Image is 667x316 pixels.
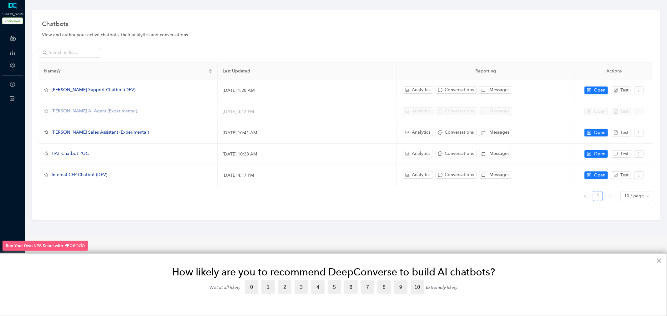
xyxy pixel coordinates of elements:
[10,63,15,68] span: setting
[584,195,587,198] span: left
[43,50,48,55] span: search
[436,129,477,136] button: message
[614,173,618,177] span: robot
[412,171,431,178] span: Analytics
[397,63,575,80] th: Reporting
[580,191,590,201] button: left
[218,144,396,165] td: [DATE] 10:38 AM
[218,122,396,144] td: [DATE] 10:41 AM
[624,191,649,201] span: 10 / page
[584,171,608,179] button: control
[637,173,641,177] span: more
[445,86,474,93] span: Conversations
[403,86,433,94] button: bar-chart
[278,280,291,294] label: 2
[594,172,605,179] span: Open
[311,280,325,294] label: 4
[438,88,442,92] span: message
[218,63,396,80] th: Last Updated
[438,151,442,156] span: message
[438,173,442,177] span: message
[594,87,605,94] span: Open
[580,191,590,201] li: Previous Page
[436,171,477,179] button: message
[490,129,510,136] span: Messages
[614,88,618,92] span: robot
[328,280,341,294] label: 5
[605,191,615,201] li: Next Page
[44,173,48,177] span: star
[634,150,644,158] button: more
[403,129,433,136] button: bar-chart
[490,171,510,178] span: Messages
[245,280,258,294] label: 0
[584,129,608,136] button: control
[445,129,474,136] span: Conversations
[611,129,631,136] button: robot
[377,280,391,294] label: 8
[438,130,442,135] span: message
[405,130,410,135] span: bar-chart
[295,280,308,294] label: 3
[637,131,641,135] span: more
[490,150,510,157] span: Messages
[42,32,650,38] div: View and author your active chatbots, their analytics and conversations
[656,255,662,265] button: Close
[594,151,605,157] span: Open
[605,191,615,201] button: right
[620,191,653,201] div: Page Size
[611,86,631,94] button: robot
[361,280,374,294] label: 7
[42,19,68,29] span: Chatbots
[611,171,631,179] button: robot
[584,86,608,94] button: control
[490,86,510,93] span: Messages
[584,150,608,158] button: control
[261,280,275,294] label: 1
[620,172,629,179] span: Test
[405,173,410,177] span: bar-chart
[44,130,48,135] span: star
[44,88,48,92] span: star
[3,241,88,251] img: nps-branding.png
[218,80,396,101] td: [DATE] 1:28 AM
[587,152,591,156] span: control
[620,151,629,157] span: Test
[13,266,654,278] p: How likely are you to recommend DeepConverse to build AI chatbots?
[593,191,603,201] li: 1
[426,285,457,290] div: Extremely likely
[634,171,644,179] button: more
[637,152,641,156] span: more
[620,129,629,136] span: Test
[587,173,591,177] span: control
[594,129,605,136] span: Open
[609,195,612,198] span: right
[403,150,433,157] button: bar-chart
[10,82,15,87] span: question-circle
[436,86,477,94] button: message
[614,131,618,135] span: robot
[2,17,23,24] span: SANDBOX
[52,87,135,92] span: [PERSON_NAME] Support Chatbot (DEV)
[210,285,240,290] div: Not at all likely
[44,151,48,156] span: star
[445,150,474,157] span: Conversations
[634,86,644,94] button: more
[56,69,61,73] span: star
[587,131,591,135] span: control
[412,150,431,157] span: Analytics
[436,150,477,157] button: message
[587,88,591,92] span: control
[405,151,410,156] span: bar-chart
[575,63,653,80] th: Actions
[412,86,431,93] span: Analytics
[412,129,431,136] span: Analytics
[403,171,433,179] button: bar-chart
[344,280,358,294] label: 6
[49,49,93,56] input: Search in list...
[52,151,89,156] span: HAT Chatbot POC
[218,165,396,186] td: [DATE] 4:17 PM
[394,280,407,294] label: 9
[405,88,410,92] span: bar-chart
[593,191,603,201] a: 1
